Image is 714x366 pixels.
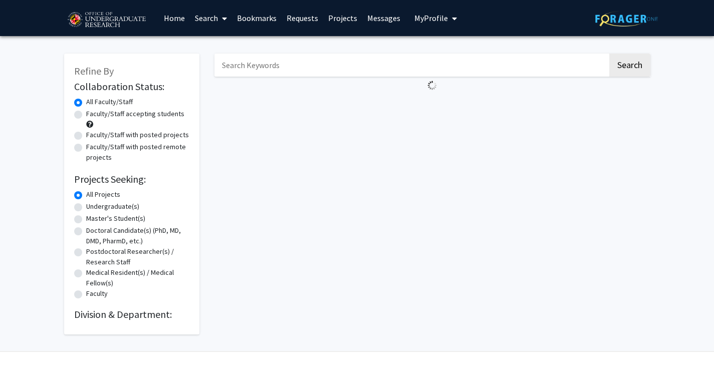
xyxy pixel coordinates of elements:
[86,213,145,224] label: Master's Student(s)
[671,321,706,358] iframe: Chat
[214,94,650,117] nav: Page navigation
[414,13,448,23] span: My Profile
[86,130,189,140] label: Faculty/Staff with posted projects
[74,81,189,93] h2: Collaboration Status:
[86,97,133,107] label: All Faculty/Staff
[86,288,108,299] label: Faculty
[74,65,114,77] span: Refine By
[86,189,120,200] label: All Projects
[86,201,139,212] label: Undergraduate(s)
[232,1,282,36] a: Bookmarks
[423,77,441,94] img: Loading
[214,54,608,77] input: Search Keywords
[159,1,190,36] a: Home
[86,246,189,267] label: Postdoctoral Researcher(s) / Research Staff
[64,8,149,33] img: University of Maryland Logo
[74,173,189,185] h2: Projects Seeking:
[282,1,323,36] a: Requests
[86,267,189,288] label: Medical Resident(s) / Medical Fellow(s)
[362,1,405,36] a: Messages
[323,1,362,36] a: Projects
[609,54,650,77] button: Search
[86,142,189,163] label: Faculty/Staff with posted remote projects
[190,1,232,36] a: Search
[74,308,189,320] h2: Division & Department:
[595,11,658,27] img: ForagerOne Logo
[86,109,184,119] label: Faculty/Staff accepting students
[86,225,189,246] label: Doctoral Candidate(s) (PhD, MD, DMD, PharmD, etc.)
